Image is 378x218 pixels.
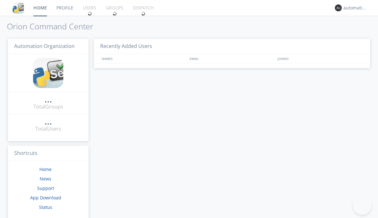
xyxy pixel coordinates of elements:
span: Automation Organization [14,43,75,50]
iframe: Toggle Customer Support [353,196,372,215]
a: ... [44,96,52,103]
img: 373638.png [335,4,342,11]
a: News [40,176,51,182]
div: Total Groups [33,103,63,110]
div: NAMES [100,54,186,63]
img: spin.svg [88,11,92,16]
div: Total Users [35,125,61,133]
div: ... [44,96,52,102]
img: spin.svg [112,11,117,16]
div: ... [44,118,52,124]
h3: Recently Added Users [94,39,370,54]
img: cddb5a64eb264b2086981ab96f4c1ba7 [33,58,63,88]
a: Status [39,204,52,210]
img: cddb5a64eb264b2086981ab96f4c1ba7 [13,2,24,14]
a: Home [39,166,52,172]
a: App Download [30,195,61,201]
a: ... [44,118,52,125]
div: automation+atlas0017 [343,5,367,11]
h3: Shortcuts [8,146,89,161]
div: EMAIL [188,54,276,63]
div: JOINED [276,54,364,63]
img: spin.svg [141,11,146,16]
a: Support [37,185,54,191]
